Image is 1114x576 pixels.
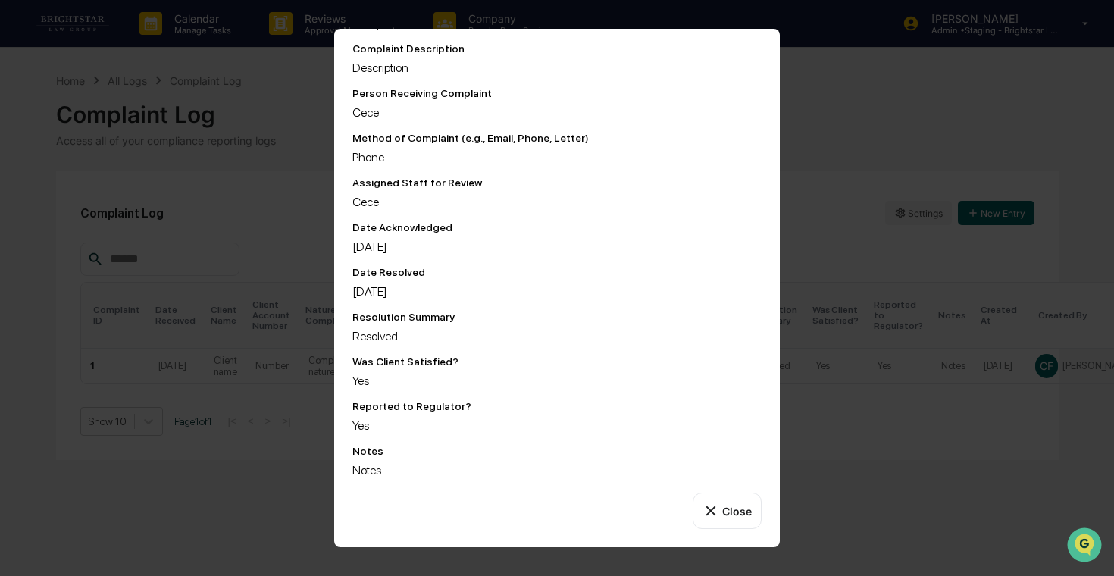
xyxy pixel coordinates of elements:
div: We're available if you need us! [68,131,208,143]
button: Start new chat [258,121,276,139]
div: Notes [352,463,762,477]
div: Resolved [352,329,762,343]
div: Person Receiving Complaint [352,87,762,99]
div: Complaint Description [352,42,762,55]
div: Method of Complaint (e.g., Email, Phone, Letter) [352,132,762,144]
img: 1746055101610-c473b297-6a78-478c-a979-82029cc54cd1 [15,116,42,143]
div: Date Resolved [352,266,762,278]
div: Cece [352,105,762,120]
div: Assigned Staff for Review [352,177,762,189]
a: 🖐️Preclearance [9,304,104,331]
button: See all [235,165,276,183]
span: • [126,247,131,259]
div: Yes [352,374,762,388]
div: Notes [352,445,762,457]
span: [PERSON_NAME] [47,247,123,259]
div: 🗄️ [110,311,122,324]
img: 1751574470498-79e402a7-3db9-40a0-906f-966fe37d0ed6 [32,116,59,143]
iframe: Open customer support [1065,526,1106,567]
button: Close [693,493,762,529]
div: Date Acknowledged [352,221,762,233]
div: Cece [352,195,762,209]
div: 🔎 [15,340,27,352]
span: Preclearance [30,310,98,325]
div: Start new chat [68,116,249,131]
div: Yes [352,418,762,433]
div: [DATE] [352,239,762,254]
div: [DATE] [352,284,762,299]
div: Was Client Satisfied? [352,355,762,368]
img: Cece Ferraez [15,192,39,216]
div: 🖐️ [15,311,27,324]
a: 🗄️Attestations [104,304,194,331]
span: [PERSON_NAME] [47,206,123,218]
span: Attestations [125,310,188,325]
span: • [126,206,131,218]
span: [DATE] [134,206,165,218]
span: [DATE] [134,247,165,259]
div: Past conversations [15,168,102,180]
img: Cece Ferraez [15,233,39,257]
div: Description [352,61,762,75]
p: How can we help? [15,32,276,56]
span: Pylon [151,376,183,387]
div: Phone [352,150,762,164]
a: Powered byPylon [107,375,183,387]
span: Data Lookup [30,339,95,354]
div: Resolution Summary [352,311,762,323]
a: 🔎Data Lookup [9,333,102,360]
div: Reported to Regulator? [352,400,762,412]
